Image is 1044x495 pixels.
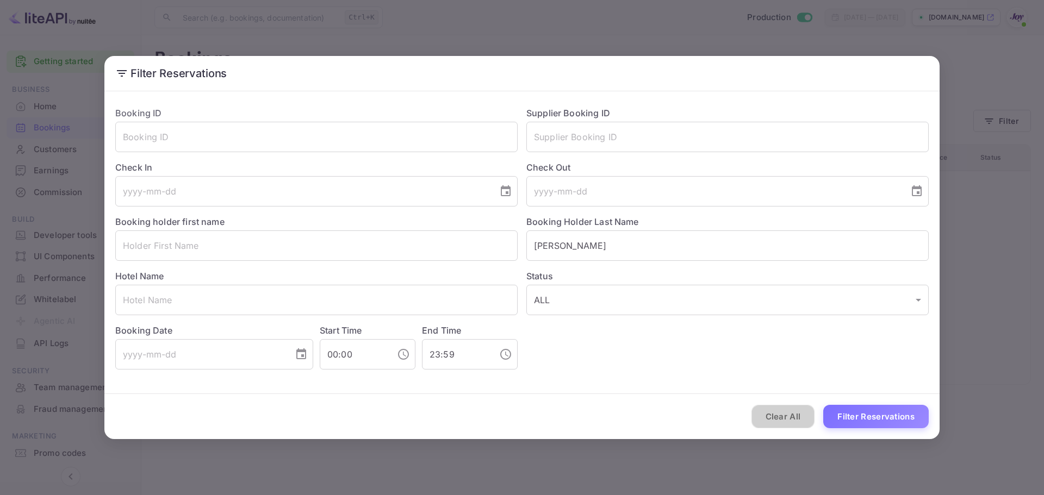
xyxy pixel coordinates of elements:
[115,216,225,227] label: Booking holder first name
[290,343,312,365] button: Choose date
[115,176,490,206] input: yyyy-mm-dd
[823,405,929,428] button: Filter Reservations
[115,108,162,118] label: Booking ID
[320,339,388,369] input: hh:mm
[115,339,286,369] input: yyyy-mm-dd
[104,56,940,91] h2: Filter Reservations
[906,180,928,202] button: Choose date
[526,216,639,227] label: Booking Holder Last Name
[495,180,517,202] button: Choose date
[115,122,518,152] input: Booking ID
[393,343,414,365] button: Choose time, selected time is 12:00 AM
[526,285,929,315] div: ALL
[526,161,929,174] label: Check Out
[526,176,902,206] input: yyyy-mm-dd
[115,285,518,315] input: Hotel Name
[526,108,610,118] label: Supplier Booking ID
[526,122,929,152] input: Supplier Booking ID
[422,325,461,336] label: End Time
[115,271,164,281] label: Hotel Name
[320,325,362,336] label: Start Time
[115,230,518,261] input: Holder First Name
[495,343,517,365] button: Choose time, selected time is 11:59 PM
[526,270,929,283] label: Status
[751,405,815,428] button: Clear All
[115,161,518,174] label: Check In
[422,339,490,369] input: hh:mm
[526,230,929,261] input: Holder Last Name
[115,324,313,337] label: Booking Date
